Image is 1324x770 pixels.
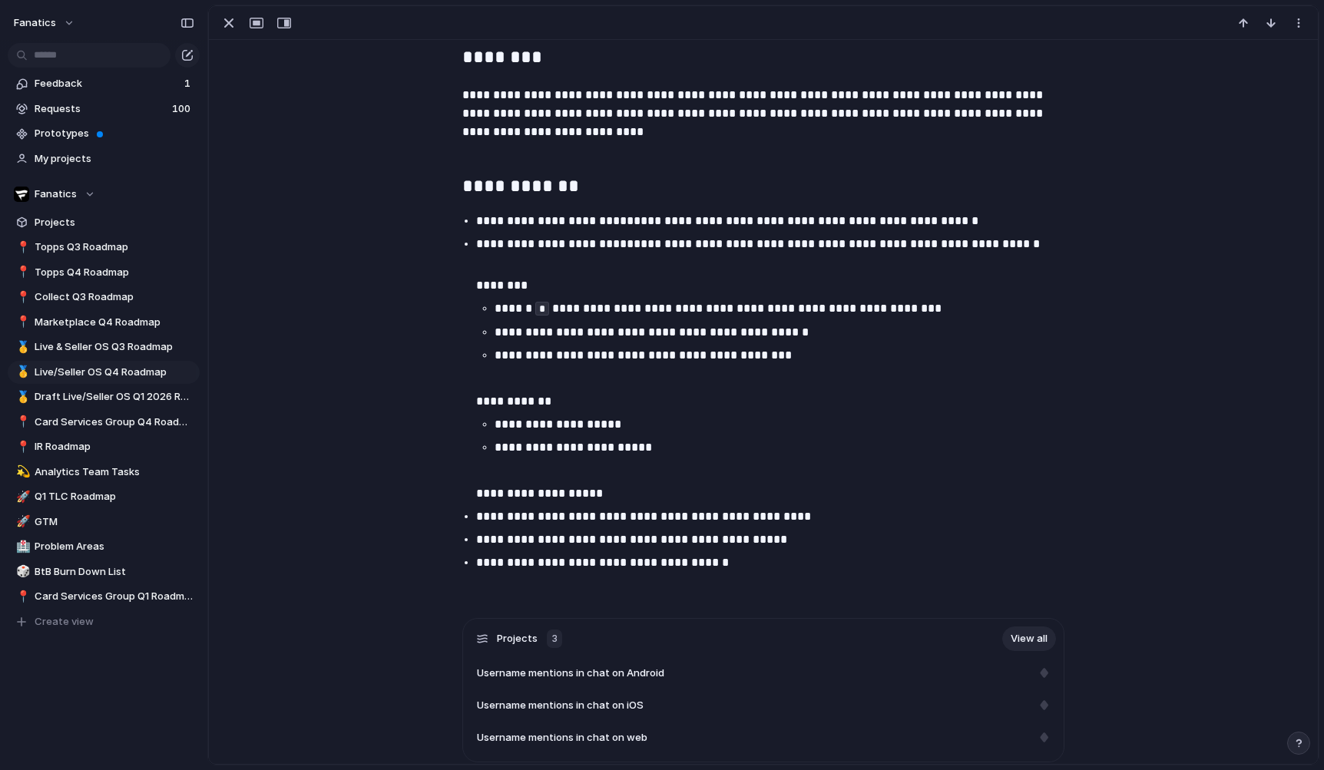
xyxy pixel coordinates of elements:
a: 📍Card Services Group Q1 Roadmap [8,585,200,608]
a: 📍Collect Q3 Roadmap [8,286,200,309]
div: 📍 [16,289,27,306]
span: Projects [35,215,194,230]
a: 🥇Live/Seller OS Q4 Roadmap [8,361,200,384]
button: 📍 [14,265,29,280]
div: 📍 [16,438,27,456]
span: Projects [497,631,538,646]
span: Collect Q3 Roadmap [35,289,194,305]
button: 🏥 [14,539,29,554]
span: Q1 TLC Roadmap [35,489,194,504]
button: 🚀 [14,514,29,530]
a: My projects [8,147,200,170]
button: 🥇 [14,339,29,355]
span: fanatics [14,15,56,31]
div: 🥇 [16,339,27,356]
button: 📍 [14,289,29,305]
div: 💫 [16,463,27,481]
span: Feedback [35,76,180,91]
button: 🎲 [14,564,29,580]
span: Card Services Group Q4 Roadmap [35,415,194,430]
span: My projects [35,151,194,167]
span: Username mentions in chat on iOS [477,698,644,713]
a: 📍IR Roadmap [8,435,200,458]
button: fanatics [7,11,83,35]
button: 📍 [14,415,29,430]
span: Username mentions in chat on web [477,730,647,745]
button: 🥇 [14,365,29,380]
div: 🥇 [16,388,27,406]
button: 📍 [14,589,29,604]
a: Prototypes [8,122,200,145]
span: GTM [35,514,194,530]
a: 📍Card Services Group Q4 Roadmap [8,411,200,434]
a: 📍Topps Q3 Roadmap [8,236,200,259]
a: 🥇Draft Live/Seller OS Q1 2026 Roadmap [8,385,200,408]
button: 💫 [14,464,29,480]
div: 🚀 [16,488,27,506]
a: 💫Analytics Team Tasks [8,461,200,484]
a: View all [1002,626,1056,651]
button: 📍 [14,439,29,454]
button: 📍 [14,240,29,255]
span: Create view [35,614,94,630]
button: 📍 [14,315,29,330]
span: 1 [184,76,194,91]
a: 📍Marketplace Q4 Roadmap [8,311,200,334]
div: 🎲 [16,563,27,580]
a: 📍Topps Q4 Roadmap [8,261,200,284]
div: 📍 [16,413,27,431]
span: Problem Areas [35,539,194,554]
div: 📍 [16,313,27,331]
a: Requests100 [8,97,200,121]
div: 📍 [16,588,27,606]
button: 🚀 [14,489,29,504]
span: Analytics Team Tasks [35,464,194,480]
span: IR Roadmap [35,439,194,454]
span: Requests [35,101,167,117]
span: Fanatics [35,187,77,202]
a: 🎲BtB Burn Down List [8,560,200,583]
a: 🚀Q1 TLC Roadmap [8,485,200,508]
button: 🥇 [14,389,29,405]
a: 🥇Live & Seller OS Q3 Roadmap [8,335,200,359]
span: Prototypes [35,126,194,141]
span: Topps Q4 Roadmap [35,265,194,280]
span: Draft Live/Seller OS Q1 2026 Roadmap [35,389,194,405]
div: 🥇 [16,363,27,381]
div: 3 [547,630,562,648]
span: Username mentions in chat on Android [477,666,664,681]
a: 🏥Problem Areas [8,535,200,558]
div: 📍 [16,239,27,256]
button: Fanatics [8,183,200,206]
span: Topps Q3 Roadmap [35,240,194,255]
span: BtB Burn Down List [35,564,194,580]
a: Projects [8,211,200,234]
a: Feedback1 [8,72,200,95]
div: 📍 [16,263,27,281]
div: 🚀 [16,513,27,530]
span: Marketplace Q4 Roadmap [35,315,194,330]
div: 🏥 [16,538,27,556]
span: Card Services Group Q1 Roadmap [35,589,194,604]
span: 100 [172,101,194,117]
button: Create view [8,610,200,633]
span: Live & Seller OS Q3 Roadmap [35,339,194,355]
span: Live/Seller OS Q4 Roadmap [35,365,194,380]
a: 🚀GTM [8,511,200,534]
